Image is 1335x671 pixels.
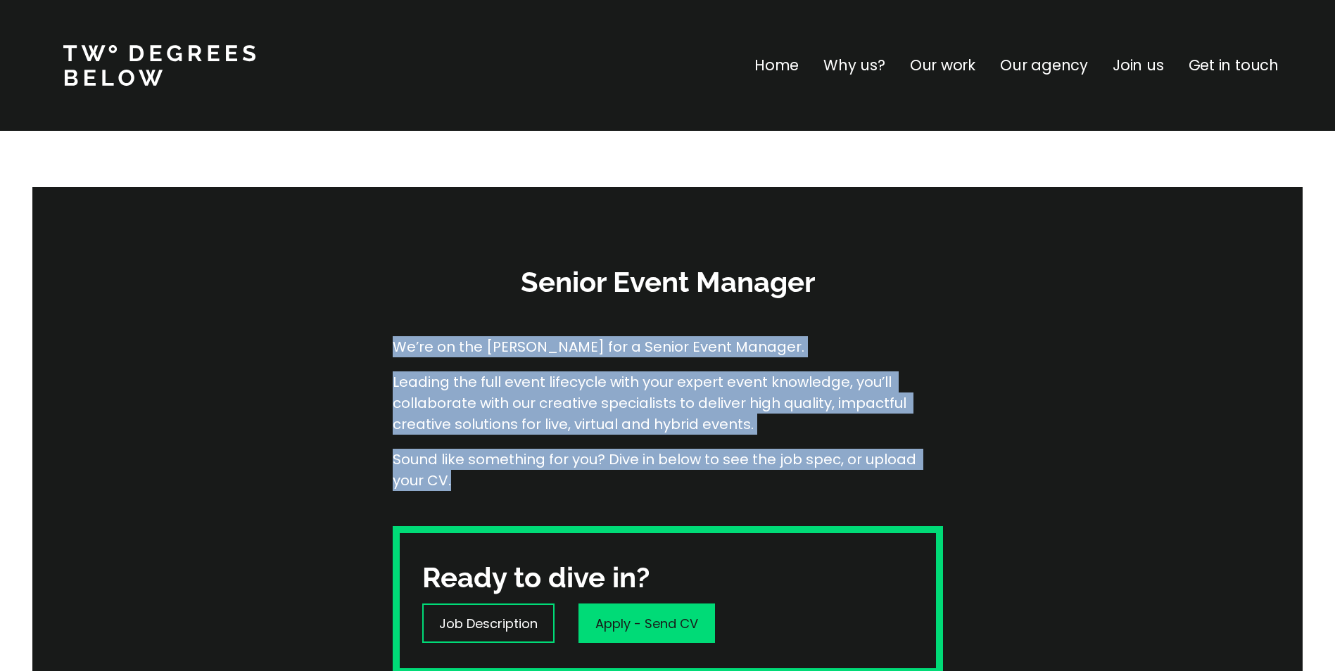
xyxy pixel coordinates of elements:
[457,263,879,301] h3: Senior Event Manager
[422,603,555,643] a: Job Description
[595,614,698,633] p: Apply - Send CV
[754,54,799,77] a: Home
[578,603,715,643] a: Apply - Send CV
[823,54,885,77] a: Why us?
[1113,54,1164,77] a: Join us
[422,558,650,596] h3: Ready to dive in?
[393,336,943,357] p: We’re on the [PERSON_NAME] for a Senior Event Manager.
[393,371,943,435] p: Leading the full event lifecycle with your expert event knowledge, you’ll collaborate with our cr...
[1189,54,1279,77] a: Get in touch
[910,54,975,77] a: Our work
[393,449,943,491] p: Sound like something for you? Dive in below to see the job spec, or upload your CV.
[1000,54,1088,77] a: Our agency
[439,614,538,633] p: Job Description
